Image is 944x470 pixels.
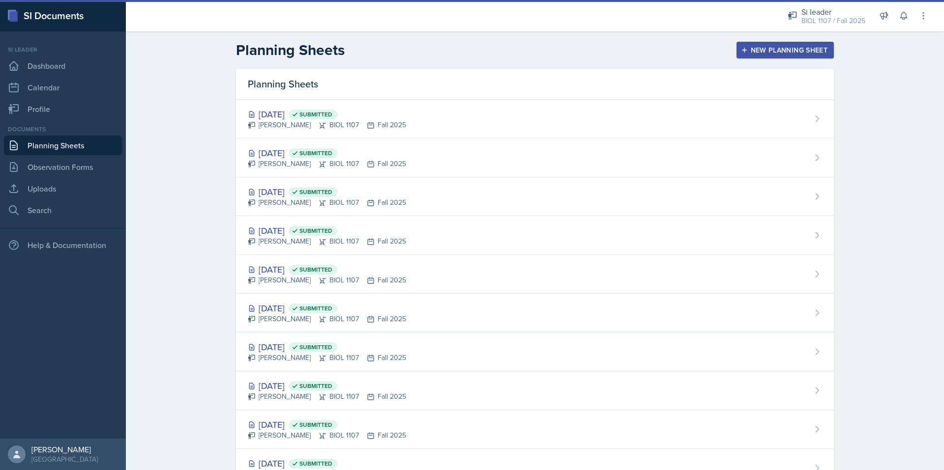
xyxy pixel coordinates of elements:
[4,45,122,54] div: Si leader
[248,197,406,208] div: [PERSON_NAME] BIOL 1107 Fall 2025
[299,227,332,235] span: Submitted
[236,69,834,100] div: Planning Sheets
[236,410,834,449] a: [DATE] Submitted [PERSON_NAME]BIOL 1107Fall 2025
[236,371,834,410] a: [DATE] Submitted [PERSON_NAME]BIOL 1107Fall 2025
[299,421,332,429] span: Submitted
[299,343,332,351] span: Submitted
[801,16,865,26] div: BIOL 1107 / Fall 2025
[299,188,332,196] span: Submitted
[4,179,122,198] a: Uploads
[4,200,122,220] a: Search
[248,275,406,285] div: [PERSON_NAME] BIOL 1107 Fall 2025
[299,266,332,274] span: Submitted
[299,304,332,312] span: Submitted
[737,42,834,58] button: New Planning Sheet
[248,353,406,363] div: [PERSON_NAME] BIOL 1107 Fall 2025
[4,157,122,177] a: Observation Forms
[248,418,406,431] div: [DATE]
[236,332,834,371] a: [DATE] Submitted [PERSON_NAME]BIOL 1107Fall 2025
[743,46,827,54] div: New Planning Sheet
[31,454,98,464] div: [GEOGRAPHIC_DATA]
[248,302,406,315] div: [DATE]
[236,216,834,255] a: [DATE] Submitted [PERSON_NAME]BIOL 1107Fall 2025
[4,125,122,134] div: Documents
[236,294,834,332] a: [DATE] Submitted [PERSON_NAME]BIOL 1107Fall 2025
[248,457,406,470] div: [DATE]
[4,99,122,119] a: Profile
[236,255,834,294] a: [DATE] Submitted [PERSON_NAME]BIOL 1107Fall 2025
[248,120,406,130] div: [PERSON_NAME] BIOL 1107 Fall 2025
[299,382,332,390] span: Submitted
[248,314,406,324] div: [PERSON_NAME] BIOL 1107 Fall 2025
[248,185,406,198] div: [DATE]
[248,146,406,160] div: [DATE]
[248,430,406,441] div: [PERSON_NAME] BIOL 1107 Fall 2025
[236,100,834,138] a: [DATE] Submitted [PERSON_NAME]BIOL 1107Fall 2025
[248,159,406,169] div: [PERSON_NAME] BIOL 1107 Fall 2025
[4,78,122,97] a: Calendar
[4,235,122,255] div: Help & Documentation
[248,236,406,247] div: [PERSON_NAME] BIOL 1107 Fall 2025
[801,6,865,18] div: Si leader
[236,177,834,216] a: [DATE] Submitted [PERSON_NAME]BIOL 1107Fall 2025
[299,111,332,118] span: Submitted
[248,391,406,402] div: [PERSON_NAME] BIOL 1107 Fall 2025
[248,224,406,237] div: [DATE]
[31,444,98,454] div: [PERSON_NAME]
[4,136,122,155] a: Planning Sheets
[248,340,406,354] div: [DATE]
[236,138,834,177] a: [DATE] Submitted [PERSON_NAME]BIOL 1107Fall 2025
[236,41,345,59] h2: Planning Sheets
[4,56,122,76] a: Dashboard
[299,460,332,468] span: Submitted
[248,379,406,392] div: [DATE]
[248,263,406,276] div: [DATE]
[248,108,406,121] div: [DATE]
[299,149,332,157] span: Submitted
